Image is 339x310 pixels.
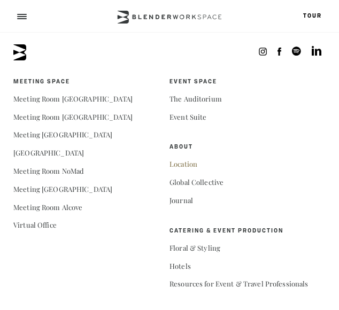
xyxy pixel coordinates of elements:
a: Virtual Office [13,216,57,234]
a: Event Suite [169,108,206,126]
a: Meeting Room [GEOGRAPHIC_DATA] [13,108,133,126]
a: Meeting Room Alcove [13,198,82,216]
a: About [169,139,193,155]
a: Floral & Styling [169,239,220,257]
a: Global Collective [169,173,224,191]
a: Meeting Room NoMad [13,162,84,180]
a: Tour [303,13,322,19]
a: Meeting [GEOGRAPHIC_DATA] [13,180,112,198]
a: Event Space [169,74,217,90]
a: Journal [169,191,193,210]
a: Meeting [GEOGRAPHIC_DATA] [13,126,112,144]
a: [GEOGRAPHIC_DATA] [13,144,84,162]
a: Meeting Room [GEOGRAPHIC_DATA] [13,90,133,108]
a: Catering & Event Production [169,223,283,239]
a: Meeting Space [13,74,70,90]
a: Hotels [169,257,191,275]
a: Resources for Event & Travel Professionals [169,275,308,293]
a: The Auditorium [169,90,222,108]
a: Location [169,155,197,173]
